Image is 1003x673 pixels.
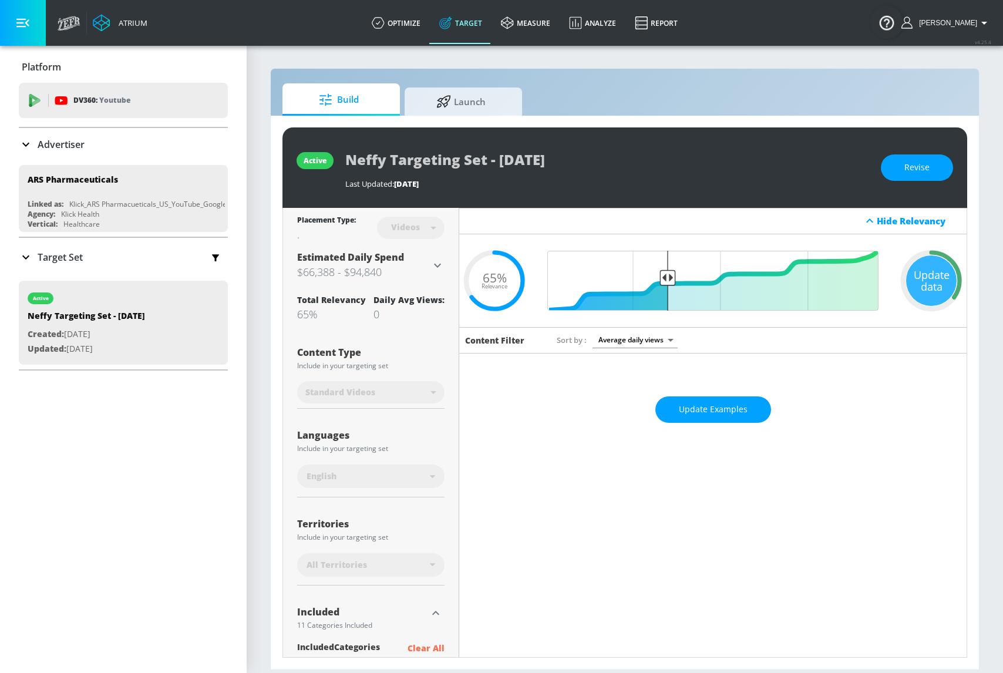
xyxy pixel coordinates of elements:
a: Atrium [93,14,147,32]
p: [DATE] [28,342,145,356]
div: Agency: [28,209,55,219]
span: Build [294,86,383,114]
span: login as: justin.nim@zefr.com [914,19,977,27]
div: Average daily views [593,332,678,348]
span: 65% [483,271,507,284]
div: Healthcare [63,219,100,229]
div: Update data [906,255,957,306]
a: optimize [362,2,430,44]
div: ARS PharmaceuticalsLinked as:Klick_ARS Pharmacueticals_US_YouTube_GoogleAdsAgency:Klick HealthVer... [19,165,228,232]
button: Open Resource Center [870,6,903,39]
div: Klick Health [61,209,99,219]
span: Sort by [557,335,587,345]
h3: $66,388 - $94,840 [297,264,430,280]
div: Estimated Daily Spend$66,388 - $94,840 [297,251,445,280]
div: Include in your targeting set [297,362,445,369]
div: activeNeffy Targeting Set - [DATE]Created:[DATE]Updated:[DATE] [19,281,228,365]
p: Platform [22,60,61,73]
div: active [33,295,49,301]
div: English [297,465,445,488]
button: Update Examples [655,396,771,423]
a: Report [625,2,687,44]
div: Vertical: [28,219,58,229]
a: Analyze [560,2,625,44]
div: Neffy Targeting Set - [DATE] [28,310,145,327]
div: 65% [297,307,366,321]
div: Klick_ARS Pharmacueticals_US_YouTube_GoogleAds [69,199,239,209]
div: Atrium [114,18,147,28]
div: 11 Categories Included [297,622,427,629]
p: Target Set [38,251,83,264]
span: Estimated Daily Spend [297,251,404,264]
div: Include in your targeting set [297,445,445,452]
div: Videos [385,222,426,232]
a: measure [492,2,560,44]
a: Target [430,2,492,44]
div: 0 [373,307,445,321]
span: Relevance [482,284,507,290]
p: DV360: [73,94,130,107]
div: Territories [297,519,445,529]
input: Final Threshold [541,251,884,311]
div: ARS Pharmaceuticals [28,174,118,185]
span: Created: [28,328,64,339]
div: Last Updated: [345,179,869,189]
div: Hide Relevancy [877,215,960,227]
p: [DATE] [28,327,145,342]
p: Clear All [408,641,445,656]
button: Revise [881,154,953,181]
div: Languages [297,430,445,440]
div: Include in your targeting set [297,534,445,541]
div: Hide Relevancy [459,208,967,234]
span: included Categories [297,641,380,656]
div: Platform [19,51,228,83]
span: Launch [416,88,506,116]
span: English [307,470,336,482]
span: [DATE] [394,179,419,189]
div: Target Set [19,238,228,277]
span: Standard Videos [305,386,375,398]
div: active [304,156,327,166]
div: Daily Avg Views: [373,294,445,305]
span: Revise [904,160,930,175]
p: Advertiser [38,138,85,151]
div: Advertiser [19,128,228,161]
h6: Content Filter [465,335,524,346]
div: DV360: Youtube [19,83,228,118]
p: Youtube [99,94,130,106]
div: All Territories [297,553,445,577]
div: Included [297,607,427,617]
span: Updated: [28,343,66,354]
div: Total Relevancy [297,294,366,305]
div: Content Type [297,348,445,357]
div: Placement Type: [297,215,356,227]
span: All Territories [307,559,367,571]
button: [PERSON_NAME] [901,16,991,30]
span: v 4.25.4 [975,39,991,45]
span: Update Examples [679,402,748,417]
div: Linked as: [28,199,63,209]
